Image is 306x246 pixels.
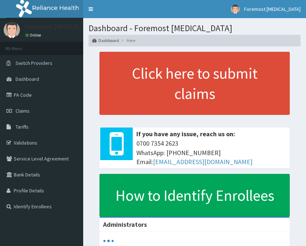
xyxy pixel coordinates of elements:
[25,33,43,38] a: Online
[16,60,52,66] span: Switch Providers
[120,37,135,43] li: Here
[4,22,20,38] img: User Image
[244,6,301,12] span: Foremost [MEDICAL_DATA]
[99,52,290,115] a: Click here to submit claims
[103,220,147,229] b: Administrators
[136,139,286,167] span: 0700 7354 2623 WhatsApp: [PHONE_NUMBER] Email:
[231,5,240,14] img: User Image
[89,24,301,33] h1: Dashboard - Foremost [MEDICAL_DATA]
[136,130,235,138] b: If you have any issue, reach us on:
[16,76,39,82] span: Dashboard
[99,174,290,217] a: How to Identify Enrollees
[25,24,101,30] p: Foremost [MEDICAL_DATA]
[16,124,29,130] span: Tariffs
[153,158,252,166] a: [EMAIL_ADDRESS][DOMAIN_NAME]
[92,37,119,43] a: Dashboard
[16,108,30,114] span: Claims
